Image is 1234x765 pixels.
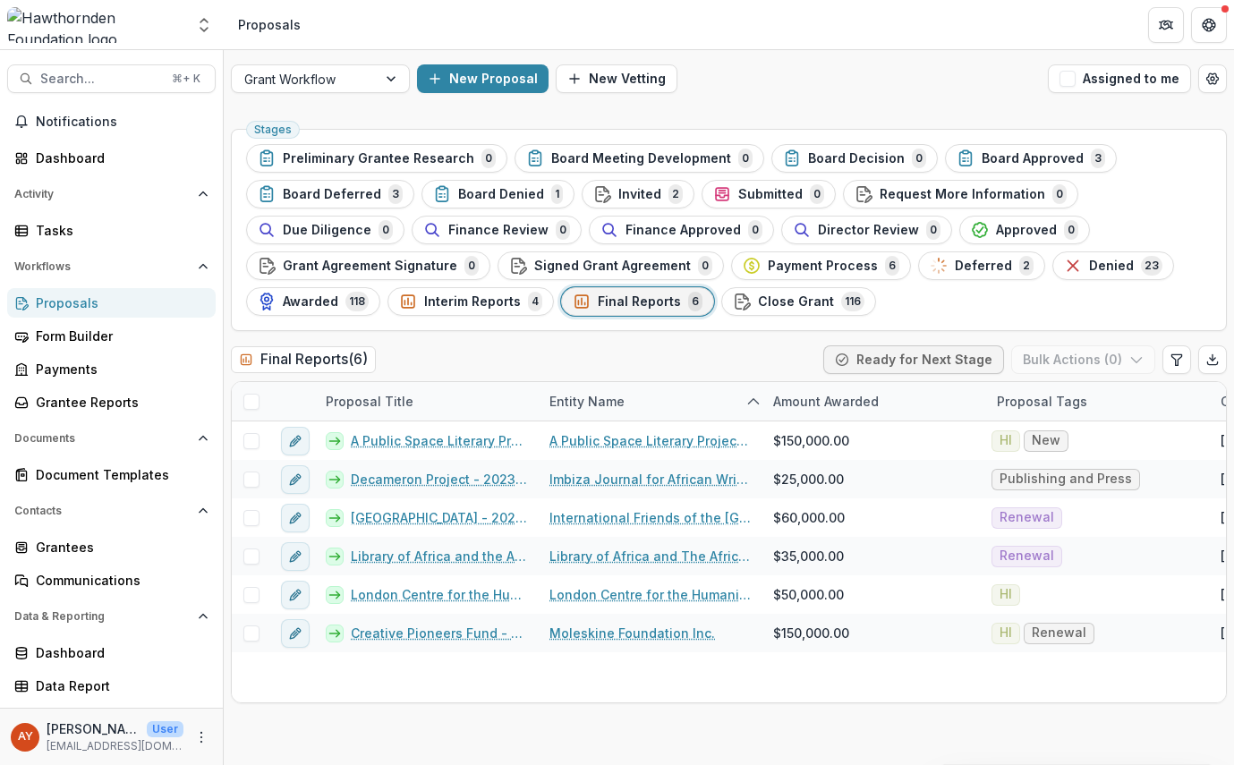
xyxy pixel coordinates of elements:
[762,392,889,411] div: Amount Awarded
[36,571,201,590] div: Communications
[688,292,702,311] span: 6
[549,547,752,565] a: Library of Africa and The African Diaspora
[945,144,1117,173] button: Board Approved3
[246,216,404,244] button: Due Diligence0
[36,115,209,130] span: Notifications
[539,382,762,421] div: Entity Name
[781,216,952,244] button: Director Review0
[36,327,201,345] div: Form Builder
[982,151,1084,166] span: Board Approved
[986,392,1098,411] div: Proposal Tags
[7,565,216,595] a: Communications
[315,382,539,421] div: Proposal Title
[36,676,201,695] div: Data Report
[955,259,1012,274] span: Deferred
[731,251,911,280] button: Payment Process6
[515,144,764,173] button: Board Meeting Development0
[351,431,528,450] a: A Public Space Literary Projects - 2023 - 150,000
[549,431,752,450] a: A Public Space Literary Projects Inc.
[7,216,216,245] a: Tasks
[810,184,824,204] span: 0
[14,432,191,445] span: Documents
[549,470,752,489] a: Imbiza Journal for African Writing
[147,721,183,737] p: User
[1198,345,1227,374] button: Export table data
[14,505,191,517] span: Contacts
[912,149,926,168] span: 0
[539,392,635,411] div: Entity Name
[762,382,986,421] div: Amount Awarded
[598,294,681,310] span: Final Reports
[1019,256,1034,276] span: 2
[36,465,201,484] div: Document Templates
[1148,7,1184,43] button: Partners
[379,220,393,240] span: 0
[168,69,204,89] div: ⌘ + K
[808,151,905,166] span: Board Decision
[773,470,844,489] span: $25,000.00
[281,427,310,455] button: edit
[246,180,414,208] button: Board Deferred3
[7,387,216,417] a: Grantee Reports
[996,223,1057,238] span: Approved
[1064,220,1078,240] span: 0
[14,610,191,623] span: Data & Reporting
[7,460,216,489] a: Document Templates
[281,542,310,571] button: edit
[351,470,528,489] a: Decameron Project - 2023 - 25,000
[918,251,1045,280] button: Deferred2
[481,149,496,168] span: 0
[698,256,712,276] span: 0
[561,287,714,316] button: Final Reports6
[246,144,507,173] button: Preliminary Grantee Research0
[7,143,216,173] a: Dashboard
[7,497,216,525] button: Open Contacts
[1089,259,1134,274] span: Denied
[7,638,216,667] a: Dashboard
[231,12,308,38] nav: breadcrumb
[246,287,380,316] button: Awarded118
[281,504,310,532] button: edit
[534,259,691,274] span: Signed Grant Agreement
[618,187,661,202] span: Invited
[768,259,878,274] span: Payment Process
[986,382,1210,421] div: Proposal Tags
[464,256,479,276] span: 0
[668,184,683,204] span: 2
[549,585,752,604] a: London Centre for the Humanities
[345,292,369,311] span: 118
[818,223,919,238] span: Director Review
[773,508,845,527] span: $60,000.00
[7,671,216,701] a: Data Report
[589,216,774,244] button: Finance Approved0
[7,532,216,562] a: Grantees
[36,360,201,378] div: Payments
[773,431,849,450] span: $150,000.00
[1091,149,1105,168] span: 3
[351,508,528,527] a: [GEOGRAPHIC_DATA] - 2024 - 60,000
[7,107,216,136] button: Notifications
[498,251,724,280] button: Signed Grant Agreement0
[7,288,216,318] a: Proposals
[412,216,582,244] button: Finance Review0
[14,188,191,200] span: Activity
[771,144,938,173] button: Board Decision0
[315,392,424,411] div: Proposal Title
[1162,345,1191,374] button: Edit table settings
[417,64,549,93] button: New Proposal
[254,123,292,136] span: Stages
[283,187,381,202] span: Board Deferred
[388,184,403,204] span: 3
[14,260,191,273] span: Workflows
[7,7,184,43] img: Hawthornden Foundation logo
[283,151,474,166] span: Preliminary Grantee Research
[738,187,803,202] span: Submitted
[1198,64,1227,93] button: Open table manager
[551,184,563,204] span: 1
[281,619,310,648] button: edit
[1011,345,1155,374] button: Bulk Actions (0)
[1052,251,1174,280] button: Denied23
